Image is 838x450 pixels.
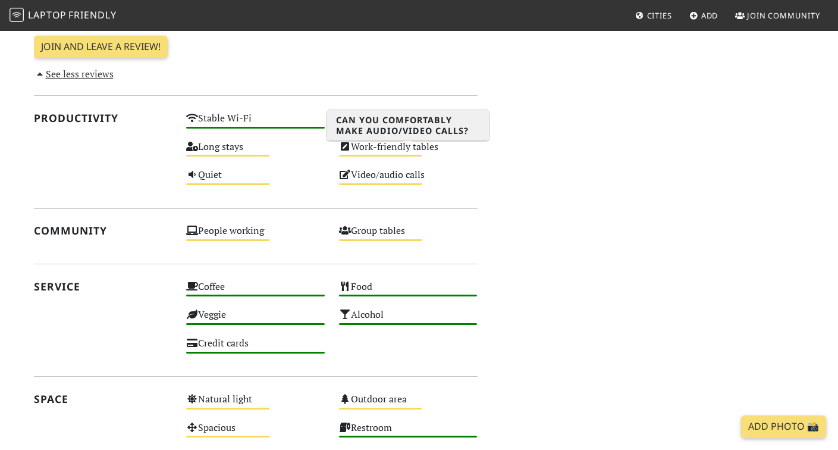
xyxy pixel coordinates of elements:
h2: Space [34,393,172,405]
h2: Community [34,224,172,237]
div: People working [179,222,332,251]
div: Quiet [179,166,332,195]
div: Group tables [332,222,485,251]
a: Add [685,5,723,26]
div: Video/audio calls [332,166,485,195]
span: Laptop [28,8,67,21]
div: Restroom [332,419,485,448]
div: Spacious [179,419,332,448]
div: Veggie [179,306,332,335]
span: Add [701,10,718,21]
div: Work-friendly tables [332,138,485,167]
a: Join Community [730,5,825,26]
a: Cities [630,5,677,26]
div: Food [332,278,485,307]
img: LaptopFriendly [10,8,24,22]
div: Coffee [179,278,332,307]
div: Outdoor area [332,390,485,419]
h3: Can you comfortably make audio/video calls? [327,110,489,141]
div: Credit cards [179,335,332,363]
span: Cities [647,10,672,21]
div: Stable Wi-Fi [179,110,332,138]
a: See less reviews [34,67,114,80]
h2: Service [34,280,172,293]
a: Join and leave a review! [34,36,168,58]
h2: Productivity [34,112,172,124]
a: LaptopFriendly LaptopFriendly [10,5,117,26]
div: Natural light [179,390,332,419]
span: Join Community [747,10,820,21]
span: Friendly [68,8,116,21]
div: Alcohol [332,306,485,335]
div: Long stays [179,138,332,167]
